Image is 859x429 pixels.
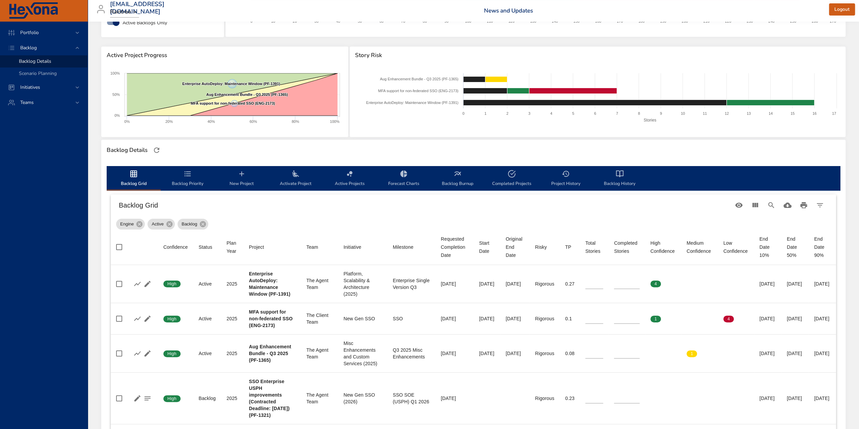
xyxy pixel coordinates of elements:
[441,280,468,287] div: [DATE]
[165,170,211,188] span: Backlog Priority
[614,239,640,255] div: Sort
[111,170,157,188] span: Backlog Grid
[105,145,150,156] div: Backlog Details
[393,277,430,291] div: Enterprise Single Version Q3
[812,197,828,213] button: Filter Table
[306,312,333,325] div: The Client Team
[132,314,142,324] button: Show Burnup
[787,235,803,259] div: End Date 50%
[147,219,175,230] div: Active
[638,111,640,115] text: 8
[812,111,816,115] text: 16
[550,111,552,115] text: 4
[198,280,216,287] div: Active
[585,239,603,255] span: Total Stories
[15,99,39,106] span: Teams
[565,395,574,402] div: 0.23
[163,281,181,287] span: High
[15,84,46,90] span: Initiatives
[565,280,574,287] div: 0.27
[660,111,662,115] text: 9
[132,348,142,358] button: Show Burnup
[306,277,333,291] div: The Agent Team
[147,221,167,227] span: Active
[535,243,547,251] div: Risky
[163,396,181,402] span: High
[747,197,763,213] button: View Columns
[462,111,464,115] text: 0
[814,315,831,322] div: [DATE]
[163,243,188,251] div: Confidence
[441,350,468,357] div: [DATE]
[107,166,840,190] div: backlog-tab
[796,197,812,213] button: Print
[124,119,130,124] text: 0%
[165,119,173,124] text: 20%
[119,200,731,211] h6: Backlog Grid
[344,243,382,251] span: Initiative
[687,281,697,287] span: 0
[441,395,468,402] div: [DATE]
[650,239,676,255] div: High Confidence
[15,29,44,36] span: Portfolio
[219,170,265,188] span: New Project
[366,101,458,105] text: Enterprise AutoDeploy: Maintenance Window (PF-1391)
[306,243,318,251] div: Sort
[198,243,212,251] div: Status
[306,347,333,360] div: The Agent Team
[565,243,571,251] div: TP
[725,111,729,115] text: 12
[597,170,643,188] span: Backlog History
[327,170,373,188] span: Active Projects
[163,243,188,251] div: Sort
[226,239,238,255] div: Plan Year
[814,350,831,357] div: [DATE]
[687,239,713,255] div: Medium Confidence
[393,243,413,251] div: Milestone
[687,239,713,255] div: Sort
[723,239,749,255] div: Sort
[206,92,288,97] text: Aug Enhancement Bundle - Q3 2025 (PF-1365)
[226,350,238,357] div: 2025
[114,113,120,117] text: 0%
[355,52,840,59] span: Story Risk
[178,221,201,227] span: Backlog
[769,111,773,115] text: 14
[116,221,138,227] span: Engine
[535,243,554,251] span: Risky
[226,315,238,322] div: 2025
[506,235,524,259] div: Original End Date
[614,239,640,255] div: Completed Stories
[344,392,382,405] div: New Gen SSO (2026)
[441,235,468,259] div: Requested Completion Date
[687,316,697,322] span: 0
[111,194,836,216] div: Table Toolbar
[834,5,850,14] span: Logout
[814,280,831,287] div: [DATE]
[829,3,855,16] button: Logout
[650,239,676,255] div: Sort
[759,235,776,259] div: End Date 10%
[19,70,57,77] span: Scenario Planning
[832,111,836,115] text: 17
[787,280,803,287] div: [DATE]
[142,314,153,324] button: Edit Project Details
[306,243,333,251] span: Team
[506,111,508,115] text: 2
[479,315,495,322] div: [DATE]
[393,347,430,360] div: Q3 2025 Misc Enhancements
[484,7,533,15] a: News and Updates
[763,197,779,213] button: Search
[572,111,574,115] text: 5
[208,119,215,124] text: 40%
[249,243,264,251] div: Sort
[378,89,458,93] text: MFA support for non-federated SSO (ENG-2173)
[198,243,212,251] div: Sort
[723,239,749,255] div: Low Confidence
[723,351,734,357] span: 0
[565,350,574,357] div: 0.08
